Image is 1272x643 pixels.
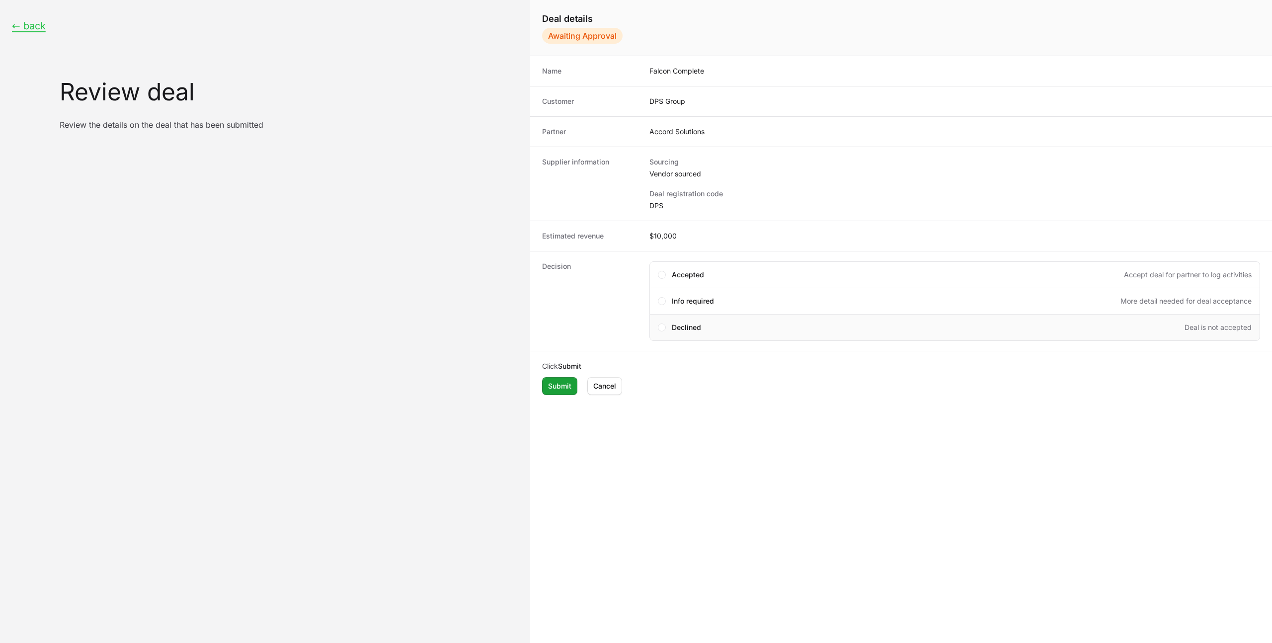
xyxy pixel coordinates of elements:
button: ← back [12,20,46,32]
dt: Deal registration code [649,189,1260,199]
dt: Supplier information [542,157,637,211]
span: More detail needed for deal acceptance [1120,296,1252,306]
p: Review the details on the deal that has been submitted [60,120,505,130]
dd: Vendor sourced [649,169,1260,179]
h1: Deal details [542,12,1260,26]
span: Accept deal for partner to log activities [1124,270,1252,280]
span: Info required [672,296,714,306]
dt: Partner [542,127,637,137]
button: Cancel [587,377,622,395]
span: Deal is not accepted [1185,322,1252,332]
button: Submit [542,377,577,395]
dt: Decision [542,261,637,341]
b: Submit [558,362,581,370]
dt: Sourcing [649,157,1260,167]
span: Submit [548,380,571,392]
h1: Review deal [60,80,518,104]
dd: DPS [649,201,1260,211]
p: Click [542,361,1260,371]
span: Declined [672,322,701,332]
dl: Create deal form [530,56,1272,351]
dd: $10,000 [649,231,1260,241]
span: Accepted [672,270,704,280]
dd: DPS Group [649,96,1260,106]
dt: Customer [542,96,637,106]
dt: Name [542,66,637,76]
dd: Accord Solutions [649,127,1260,137]
dt: Estimated revenue [542,231,637,241]
span: Cancel [593,380,616,392]
dd: Falcon Complete [649,66,1260,76]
